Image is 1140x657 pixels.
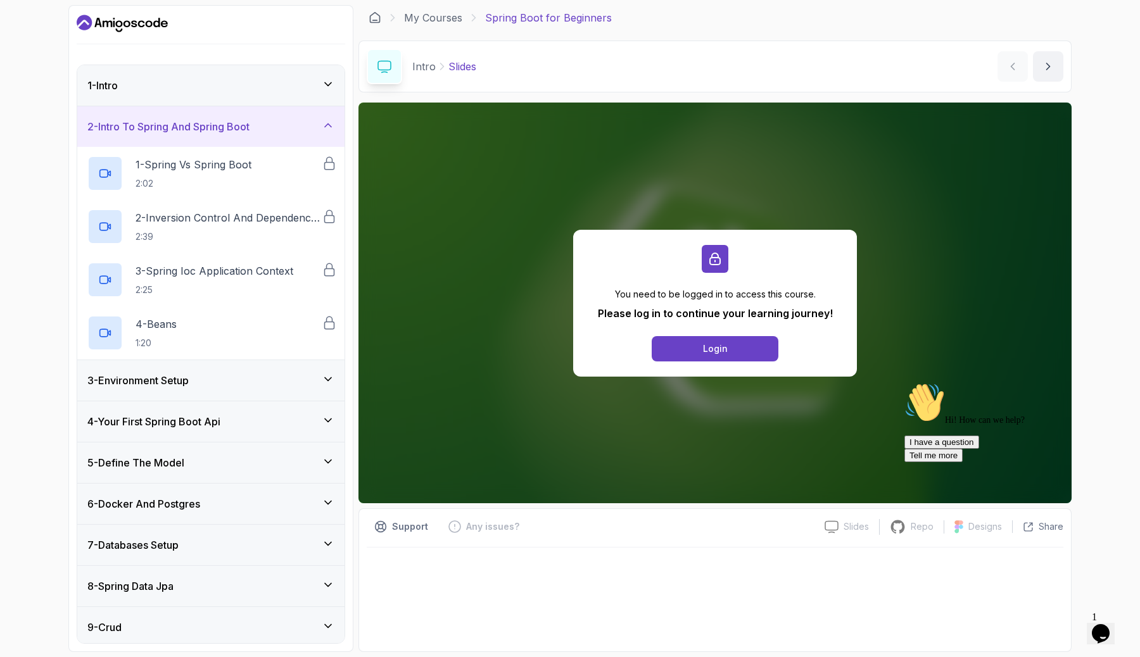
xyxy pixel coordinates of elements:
[87,496,200,511] h3: 6 - Docker And Postgres
[87,209,334,244] button: 2-Inversion Control And Dependency Injection2:39
[367,516,436,537] button: Support button
[5,5,233,85] div: 👋Hi! How can we help?I have a questionTell me more
[87,262,334,297] button: 3-Spring Ioc Application Context2:25
[87,620,122,635] h3: 9 - Crud
[77,401,345,442] button: 4-Your First Spring Boot Api
[87,315,334,351] button: 4-Beans1:20
[136,263,293,278] p: 3 - Spring Ioc Application Context
[77,360,345,401] button: 3-Environment Setup
[404,10,462,25] a: My Courses
[77,607,345,648] button: 9-Crud
[77,65,345,106] button: 1-Intro
[77,566,345,606] button: 8-Spring Data Jpa
[1087,606,1127,644] iframe: chat widget
[5,72,63,85] button: Tell me more
[899,377,1127,600] iframe: chat widget
[77,106,345,147] button: 2-Intro To Spring And Spring Boot
[136,316,177,332] p: 4 - Beans
[87,579,174,594] h3: 8 - Spring Data Jpa
[485,10,612,25] p: Spring Boot for Beginners
[703,342,728,355] div: Login
[598,288,833,301] p: You need to be logged in to access this course.
[77,525,345,565] button: 7-Databases Setup
[87,373,189,388] h3: 3 - Environment Setup
[652,336,778,361] button: Login
[87,414,220,429] h3: 4 - Your First Spring Boot Api
[598,306,833,321] p: Please log in to continue your learning journey!
[412,59,436,74] p: Intro
[77,13,168,34] a: Dashboard
[87,455,184,470] h3: 5 - Define The Model
[1033,51,1063,82] button: next content
[87,156,334,191] button: 1-Spring Vs Spring Boot2:02
[369,11,381,24] a: Dashboard
[87,119,250,134] h3: 2 - Intro To Spring And Spring Boot
[997,51,1028,82] button: previous content
[844,520,869,533] p: Slides
[5,5,46,46] img: :wave:
[136,177,251,190] p: 2:02
[87,537,179,553] h3: 7 - Databases Setup
[136,210,322,225] p: 2 - Inversion Control And Dependency Injection
[448,59,476,74] p: Slides
[136,157,251,172] p: 1 - Spring Vs Spring Boot
[136,284,293,296] p: 2:25
[5,58,80,72] button: I have a question
[136,230,322,243] p: 2:39
[87,78,118,93] h3: 1 - Intro
[5,38,125,47] span: Hi! How can we help?
[77,484,345,524] button: 6-Docker And Postgres
[136,337,177,349] p: 1:20
[77,442,345,483] button: 5-Define The Model
[392,520,428,533] p: Support
[466,520,519,533] p: Any issues?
